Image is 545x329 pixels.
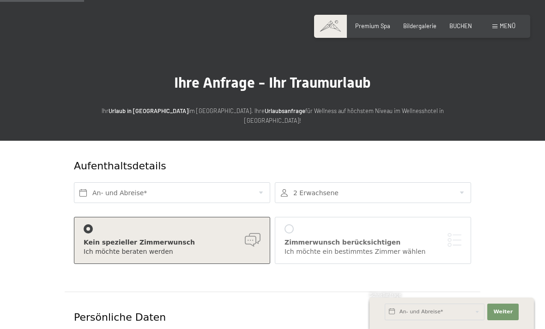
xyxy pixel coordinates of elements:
[109,107,188,114] strong: Urlaub in [GEOGRAPHIC_DATA]
[74,159,404,173] div: Aufenthaltsdetails
[285,238,461,247] div: Zimmerwunsch berücksichtigen
[265,107,305,114] strong: Urlaubsanfrage
[493,308,513,316] span: Weiter
[88,106,457,125] p: Ihr im [GEOGRAPHIC_DATA]. Ihre für Wellness auf höchstem Niveau im Wellnesshotel in [GEOGRAPHIC_D...
[174,74,371,91] span: Ihre Anfrage - Ihr Traumurlaub
[369,292,401,298] span: Schnellanfrage
[500,22,515,30] span: Menü
[74,311,471,325] div: Persönliche Daten
[84,238,260,247] div: Kein spezieller Zimmerwunsch
[285,247,461,257] div: Ich möchte ein bestimmtes Zimmer wählen
[449,22,472,30] a: BUCHEN
[403,22,436,30] a: Bildergalerie
[84,247,260,257] div: Ich möchte beraten werden
[487,304,519,320] button: Weiter
[355,22,390,30] a: Premium Spa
